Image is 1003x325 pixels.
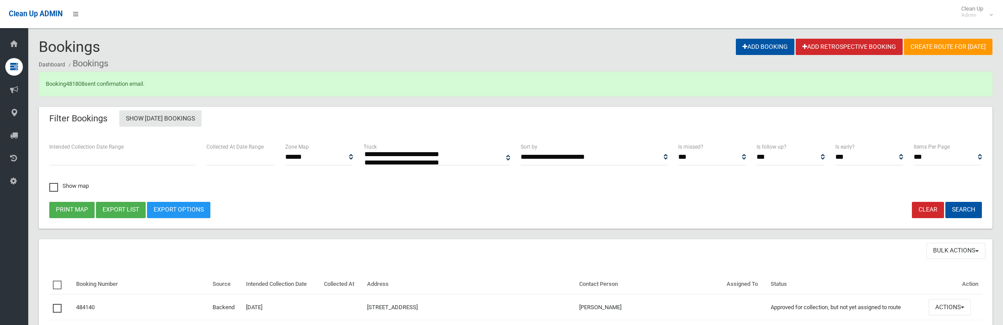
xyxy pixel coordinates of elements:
[39,38,100,55] span: Bookings
[723,274,767,295] th: Assigned To
[209,274,242,295] th: Source
[904,39,992,55] a: Create route for [DATE]
[9,10,62,18] span: Clean Up ADMIN
[925,274,982,295] th: Action
[929,299,971,315] button: Actions
[796,39,903,55] a: Add Retrospective Booking
[912,202,944,218] a: Clear
[49,202,95,218] button: Print map
[767,294,925,320] td: Approved for collection, but not yet assigned to route
[367,304,418,310] a: [STREET_ADDRESS]
[119,110,202,127] a: Show [DATE] Bookings
[49,183,89,189] span: Show map
[576,294,724,320] td: [PERSON_NAME]
[945,202,982,218] button: Search
[96,202,146,218] button: Export list
[961,12,983,18] small: Admin
[926,243,985,259] button: Bulk Actions
[73,274,209,295] th: Booking Number
[242,294,320,320] td: [DATE]
[209,294,242,320] td: Backend
[39,62,65,68] a: Dashboard
[76,304,95,310] a: 484140
[39,72,992,96] div: Booking sent confirmation email.
[66,55,108,72] li: Bookings
[66,80,85,87] a: 481808
[147,202,210,218] a: Export Options
[364,274,576,295] th: Address
[364,142,377,152] label: Truck
[736,39,794,55] a: Add Booking
[957,5,992,18] span: Clean Up
[576,274,724,295] th: Contact Person
[767,274,925,295] th: Status
[320,274,364,295] th: Collected At
[242,274,320,295] th: Intended Collection Date
[39,110,118,127] header: Filter Bookings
